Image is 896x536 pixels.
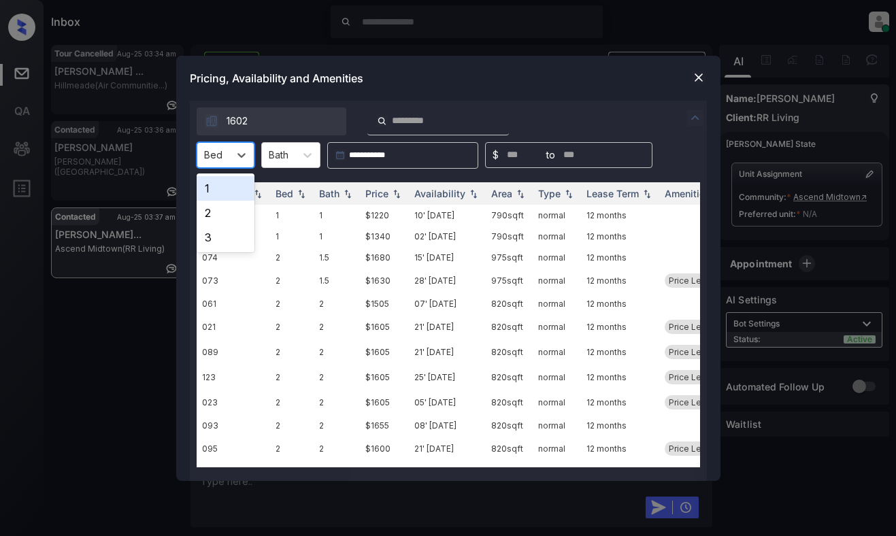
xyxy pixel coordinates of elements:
div: Amenities [665,188,710,199]
img: sorting [467,188,480,198]
span: $ [493,148,499,163]
td: normal [533,205,581,226]
span: Price Leader [669,397,720,407]
span: Price Leader [669,275,720,286]
img: sorting [251,188,265,198]
div: Price [365,188,388,199]
td: 820 sqft [486,436,533,461]
td: $1680 [360,247,409,268]
td: 25' [DATE] [409,365,486,390]
td: 2 [314,314,360,339]
td: 2 [270,247,314,268]
td: $1220 [360,205,409,226]
td: 2 [270,339,314,365]
td: 1 [270,226,314,247]
img: sorting [640,188,654,198]
td: normal [533,226,581,247]
span: to [546,148,555,163]
span: Price Leader [669,322,720,332]
td: normal [533,390,581,415]
td: 21' [DATE] [409,314,486,339]
td: 12 months [581,436,659,461]
td: 12 months [581,314,659,339]
td: 790 sqft [486,226,533,247]
img: icon-zuma [377,115,387,127]
td: 15' [DATE] [409,247,486,268]
td: 2 [314,293,360,314]
img: sorting [295,188,308,198]
td: 12 months [581,339,659,365]
td: 1.5 [314,247,360,268]
td: 12 months [581,226,659,247]
td: normal [533,436,581,461]
span: Price Leader [669,372,720,382]
img: sorting [514,188,527,198]
td: $1605 [360,365,409,390]
td: $1605 [360,339,409,365]
td: 2 [314,365,360,390]
td: 08' [DATE] [409,415,486,436]
td: 2 [270,268,314,293]
td: normal [533,415,581,436]
img: sorting [562,188,576,198]
td: 2 [314,436,360,461]
td: 023 [197,390,270,415]
div: Type [538,188,561,199]
div: Lease Term [586,188,639,199]
td: $1740 [360,461,409,482]
td: 820 sqft [486,293,533,314]
div: 2 [197,201,254,225]
div: Availability [414,188,465,199]
td: 820 sqft [486,339,533,365]
td: 820 sqft [486,314,533,339]
td: $1655 [360,415,409,436]
td: 095 [197,436,270,461]
td: 975 sqft [486,268,533,293]
td: 2 [270,436,314,461]
td: 064 [197,461,270,482]
td: normal [533,461,581,482]
td: 123 [197,365,270,390]
td: 2 [270,314,314,339]
td: 3 [270,461,314,482]
td: normal [533,339,581,365]
td: 1.5 [314,268,360,293]
td: 2 [270,415,314,436]
span: Price Leader [669,443,720,454]
span: 1602 [227,114,248,129]
td: 093 [197,415,270,436]
div: Bed [276,188,293,199]
td: 1072 sqft [486,461,533,482]
td: 05' [DATE] [409,390,486,415]
td: 820 sqft [486,415,533,436]
td: 02' [DATE] [409,226,486,247]
td: 2 [314,390,360,415]
td: 061 [197,293,270,314]
td: 10' [DATE] [409,205,486,226]
td: 12 months [581,268,659,293]
td: 089 [197,339,270,365]
td: 21' [DATE] [409,436,486,461]
td: 12 months [581,205,659,226]
td: 073 [197,268,270,293]
td: 2 [314,461,360,482]
td: $1340 [360,226,409,247]
td: 1 [314,205,360,226]
td: 975 sqft [486,247,533,268]
img: sorting [390,188,403,198]
td: 07' [DATE] [409,293,486,314]
td: $1630 [360,268,409,293]
td: 12 months [581,365,659,390]
div: Area [491,188,512,199]
td: $1600 [360,436,409,461]
td: 021 [197,314,270,339]
td: 12 months [581,247,659,268]
img: sorting [341,188,354,198]
td: 2 [270,390,314,415]
td: normal [533,365,581,390]
img: close [692,71,706,84]
img: icon-zuma [205,114,218,128]
td: 2 [314,339,360,365]
td: 2 [270,365,314,390]
td: normal [533,247,581,268]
